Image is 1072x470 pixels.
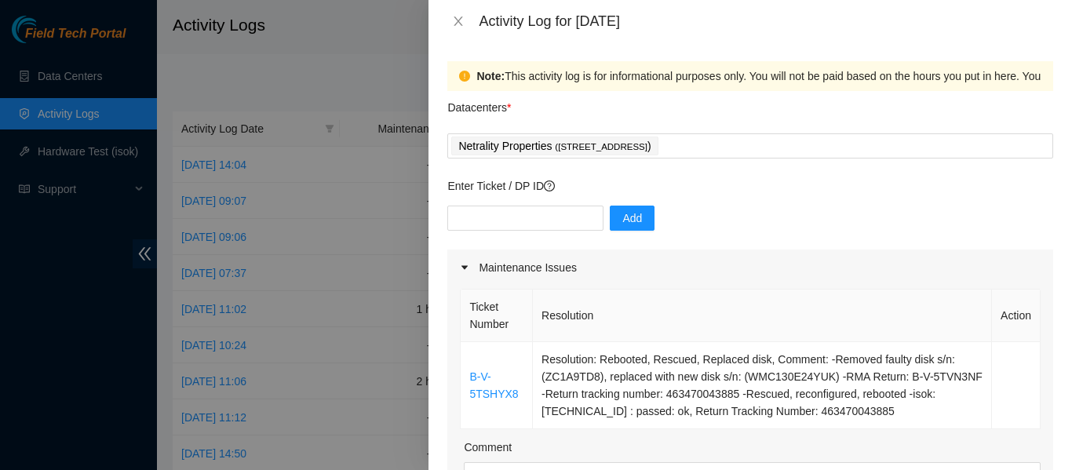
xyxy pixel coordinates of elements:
span: exclamation-circle [459,71,470,82]
a: B-V-5TSHYX8 [469,370,518,400]
td: Resolution: Rebooted, Rescued, Replaced disk, Comment: -Removed faulty disk s/n: (ZC1A9TD8), repl... [533,342,992,429]
span: ( [STREET_ADDRESS] [555,142,647,151]
label: Comment [464,439,512,456]
p: Datacenters [447,91,511,116]
p: Netrality Properties ) [458,137,651,155]
p: Enter Ticket / DP ID [447,177,1053,195]
div: Maintenance Issues [447,250,1053,286]
strong: Note: [476,67,505,85]
span: question-circle [544,180,555,191]
span: Add [622,209,642,227]
div: Activity Log for [DATE] [479,13,1053,30]
th: Ticket Number [461,290,533,342]
button: Add [610,206,655,231]
span: close [452,15,465,27]
span: caret-right [460,263,469,272]
button: Close [447,14,469,29]
th: Action [992,290,1041,342]
th: Resolution [533,290,992,342]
